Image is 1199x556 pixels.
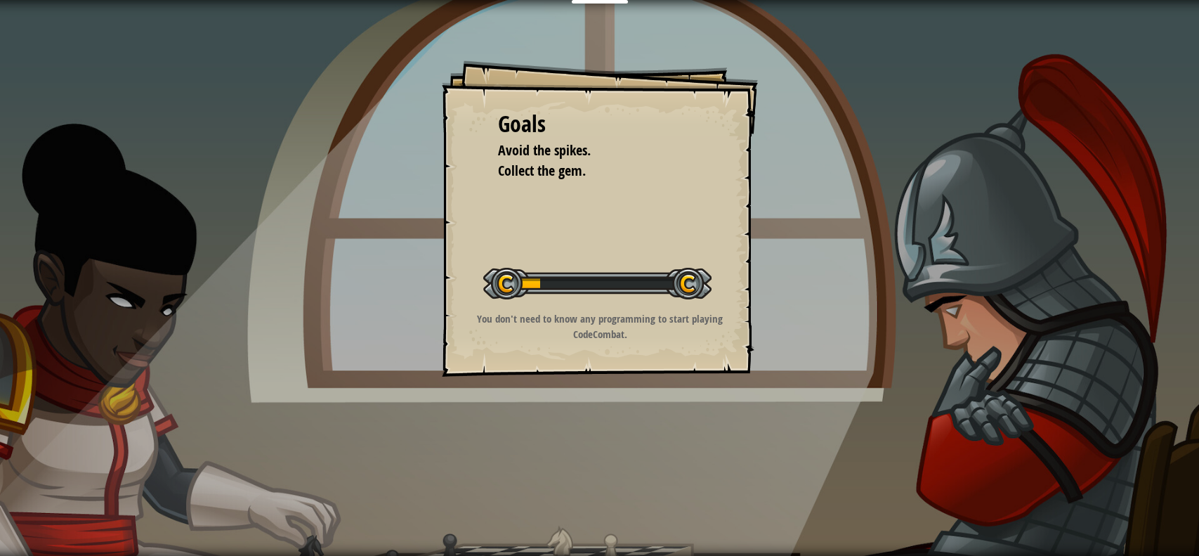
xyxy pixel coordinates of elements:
[498,141,591,160] span: Avoid the spikes.
[480,161,698,181] li: Collect the gem.
[498,108,702,141] div: Goals
[459,311,741,342] p: You don't need to know any programming to start playing CodeCombat.
[480,141,698,161] li: Avoid the spikes.
[498,161,586,180] span: Collect the gem.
